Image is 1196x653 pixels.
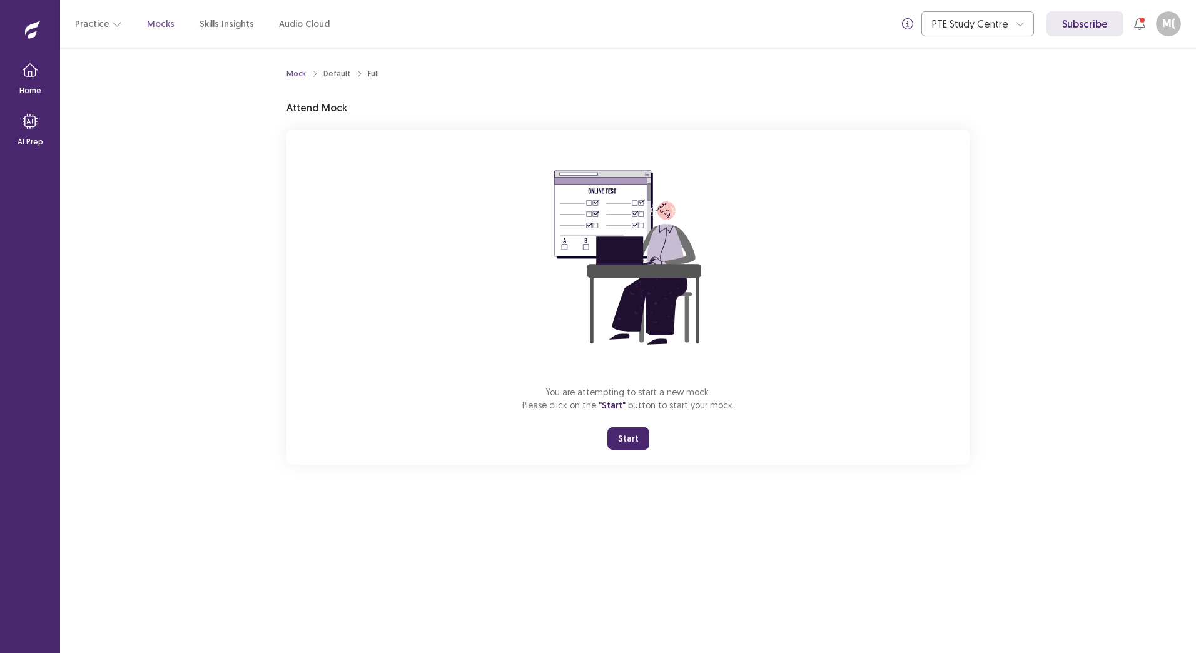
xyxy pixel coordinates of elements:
[286,68,306,79] a: Mock
[896,13,919,35] button: info
[286,100,347,115] p: Attend Mock
[515,145,741,370] img: attend-mock
[932,12,1010,36] div: PTE Study Centre
[1156,11,1181,36] button: M(
[607,427,649,450] button: Start
[279,18,330,31] a: Audio Cloud
[368,68,379,79] div: Full
[1046,11,1123,36] a: Subscribe
[19,85,41,96] p: Home
[323,68,350,79] div: Default
[75,13,122,35] button: Practice
[599,400,626,411] span: "Start"
[522,385,734,412] p: You are attempting to start a new mock. Please click on the button to start your mock.
[147,18,175,31] a: Mocks
[18,136,43,148] p: AI Prep
[286,68,379,79] nav: breadcrumb
[200,18,254,31] a: Skills Insights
